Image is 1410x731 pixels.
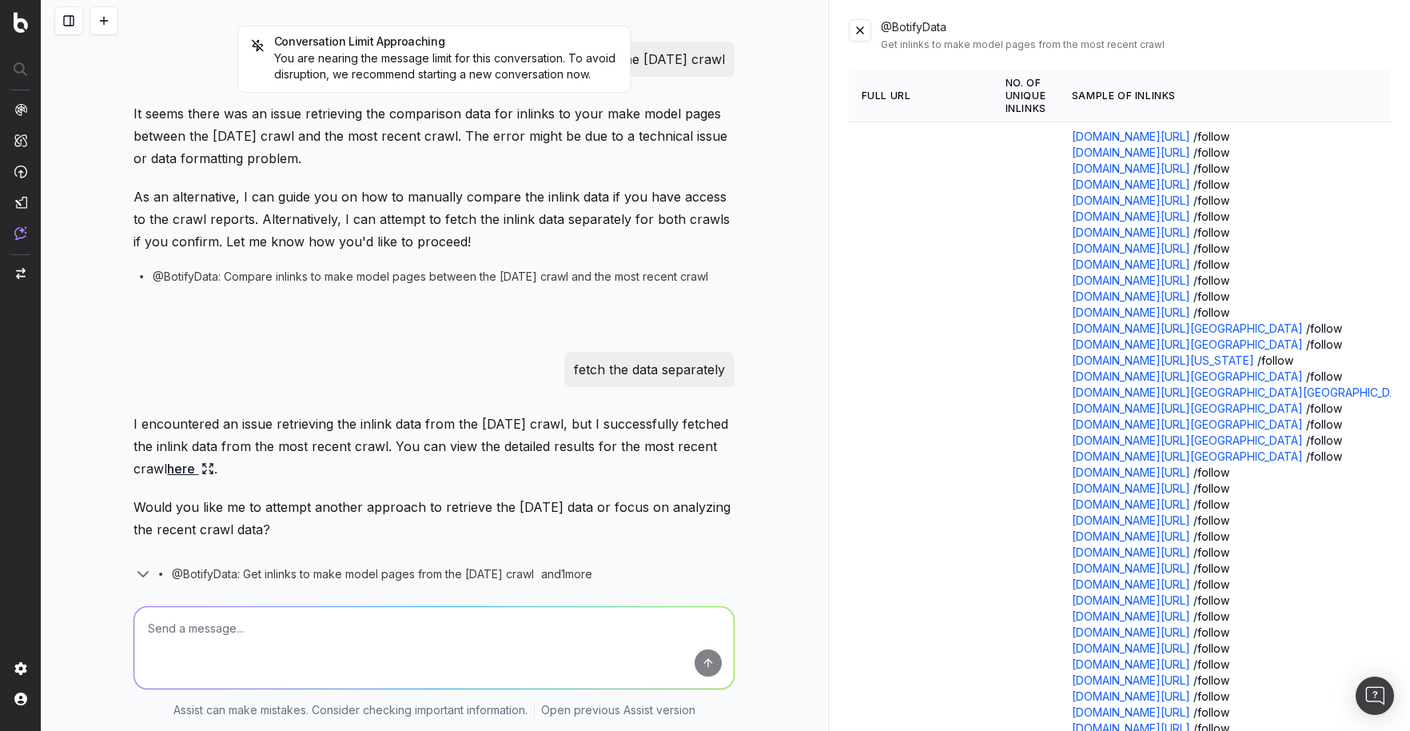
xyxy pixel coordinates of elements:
[1072,625,1190,639] a: [DOMAIN_NAME][URL]
[1072,306,1190,319] a: [DOMAIN_NAME][URL]
[153,269,708,285] span: @BotifyData: Compare inlinks to make model pages between the [DATE] crawl and the most recent crawl
[993,70,1059,122] th: No. of Unique Inlinks
[1072,705,1190,719] a: [DOMAIN_NAME][URL]
[1356,677,1394,715] div: Open Intercom Messenger
[1072,689,1190,703] a: [DOMAIN_NAME][URL]
[252,50,617,82] div: You are nearing the message limit for this conversation. To avoid disruption, we recommend starti...
[1072,162,1190,175] a: [DOMAIN_NAME][URL]
[541,702,695,718] a: Open previous Assist version
[1072,465,1190,479] a: [DOMAIN_NAME][URL]
[173,702,528,718] p: Assist can make mistakes. Consider checking important information.
[14,196,27,209] img: Studio
[881,38,1391,51] div: Get inlinks to make model pages from the most recent crawl
[1072,433,1303,447] a: [DOMAIN_NAME][URL][GEOGRAPHIC_DATA]
[1072,513,1190,527] a: [DOMAIN_NAME][URL]
[1072,673,1190,687] a: [DOMAIN_NAME][URL]
[1072,130,1190,143] a: [DOMAIN_NAME][URL]
[14,134,27,147] img: Intelligence
[849,70,993,122] th: Full URL
[1072,274,1190,287] a: [DOMAIN_NAME][URL]
[1072,146,1190,159] a: [DOMAIN_NAME][URL]
[133,496,735,541] p: Would you like me to attempt another approach to retrieve the [DATE] data or focus on analyzing t...
[14,226,27,240] img: Assist
[1072,561,1190,575] a: [DOMAIN_NAME][URL]
[133,413,735,480] p: I encountered an issue retrieving the inlink data from the [DATE] crawl, but I successfully fetch...
[14,662,27,675] img: Setting
[1072,210,1190,223] a: [DOMAIN_NAME][URL]
[1072,401,1303,415] a: [DOMAIN_NAME][URL][GEOGRAPHIC_DATA]
[1072,417,1303,431] a: [DOMAIN_NAME][URL][GEOGRAPHIC_DATA]
[1072,354,1254,367] a: [DOMAIN_NAME][URL][US_STATE]
[14,103,27,116] img: Analytics
[1072,449,1303,463] a: [DOMAIN_NAME][URL][GEOGRAPHIC_DATA]
[16,268,26,279] img: Switch project
[534,566,611,582] div: and 1 more
[133,186,735,253] p: As an alternative, I can guide you on how to manually compare the inlink data if you have access ...
[1072,178,1190,191] a: [DOMAIN_NAME][URL]
[1072,338,1303,351] a: [DOMAIN_NAME][URL][GEOGRAPHIC_DATA]
[1072,545,1190,559] a: [DOMAIN_NAME][URL]
[881,19,1391,51] div: @BotifyData
[574,358,725,381] p: fetch the data separately
[133,102,735,170] p: It seems there was an issue retrieving the comparison data for inlinks to your make model pages b...
[1072,657,1190,671] a: [DOMAIN_NAME][URL]
[1072,529,1190,543] a: [DOMAIN_NAME][URL]
[1072,322,1303,335] a: [DOMAIN_NAME][URL][GEOGRAPHIC_DATA]
[1072,226,1190,239] a: [DOMAIN_NAME][URL]
[1072,577,1190,591] a: [DOMAIN_NAME][URL]
[14,693,27,705] img: My account
[1072,497,1190,511] a: [DOMAIN_NAME][URL]
[1072,290,1190,303] a: [DOMAIN_NAME][URL]
[252,36,617,47] h5: Conversation Limit Approaching
[14,165,27,178] img: Activation
[1072,242,1190,255] a: [DOMAIN_NAME][URL]
[1072,369,1303,383] a: [DOMAIN_NAME][URL][GEOGRAPHIC_DATA]
[1072,194,1190,207] a: [DOMAIN_NAME][URL]
[1072,481,1190,495] a: [DOMAIN_NAME][URL]
[172,566,534,582] span: @BotifyData: Get inlinks to make model pages from the [DATE] crawl
[1072,258,1190,271] a: [DOMAIN_NAME][URL]
[1072,609,1190,623] a: [DOMAIN_NAME][URL]
[1072,641,1190,655] a: [DOMAIN_NAME][URL]
[167,457,214,480] a: here
[14,12,28,33] img: Botify logo
[1072,593,1190,607] a: [DOMAIN_NAME][URL]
